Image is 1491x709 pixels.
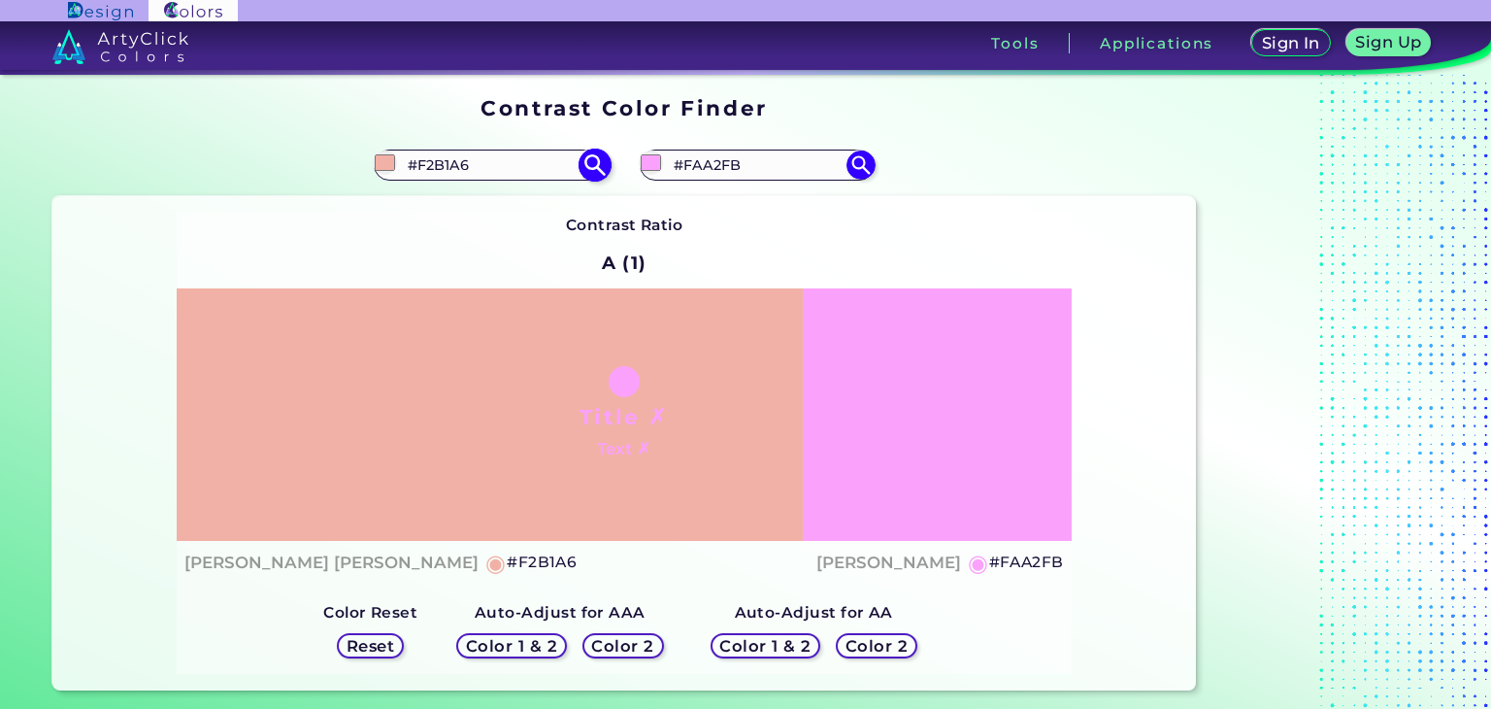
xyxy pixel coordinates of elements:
h5: #F2B1A6 [507,550,577,575]
h5: ◉ [968,552,989,575]
h4: [PERSON_NAME] [816,549,961,577]
img: logo_artyclick_colors_white.svg [52,29,189,64]
a: Sign In [1250,29,1332,57]
h4: Text ✗ [597,435,650,463]
h5: ◉ [485,552,507,575]
input: type color 1.. [401,152,581,179]
h5: Sign Up [1354,34,1422,51]
h1: Title ✗ [580,402,669,431]
h5: Color 1 & 2 [718,638,812,655]
h5: Reset [346,638,395,655]
h5: Color 2 [591,638,655,655]
h5: Sign In [1261,35,1321,51]
iframe: Advertisement [1204,88,1446,697]
h5: Color 1 & 2 [465,638,559,655]
h5: Color 2 [845,638,909,655]
img: icon search [846,151,876,180]
h3: Applications [1100,36,1213,51]
strong: Color Reset [323,603,417,622]
strong: Auto-Adjust for AA [735,603,893,622]
a: Sign Up [1345,29,1433,57]
h4: [PERSON_NAME] [PERSON_NAME] [184,549,479,577]
strong: Auto-Adjust for AAA [475,603,646,622]
strong: Contrast Ratio [566,216,683,234]
input: type color 2.. [667,152,847,179]
img: icon search [578,149,612,183]
h5: #FAA2FB [989,550,1064,575]
h2: A (1) [593,242,656,285]
h3: Tools [991,36,1039,51]
img: ArtyClick Design logo [68,2,133,20]
h1: Contrast Color Finder [480,93,767,122]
